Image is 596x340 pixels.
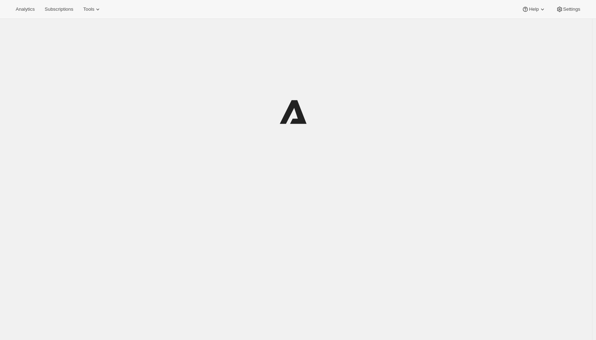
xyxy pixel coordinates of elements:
span: Settings [563,6,580,12]
button: Settings [552,4,585,14]
button: Help [517,4,550,14]
button: Subscriptions [40,4,77,14]
button: Analytics [11,4,39,14]
span: Analytics [16,6,35,12]
span: Help [529,6,539,12]
span: Tools [83,6,94,12]
button: Tools [79,4,106,14]
span: Subscriptions [45,6,73,12]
